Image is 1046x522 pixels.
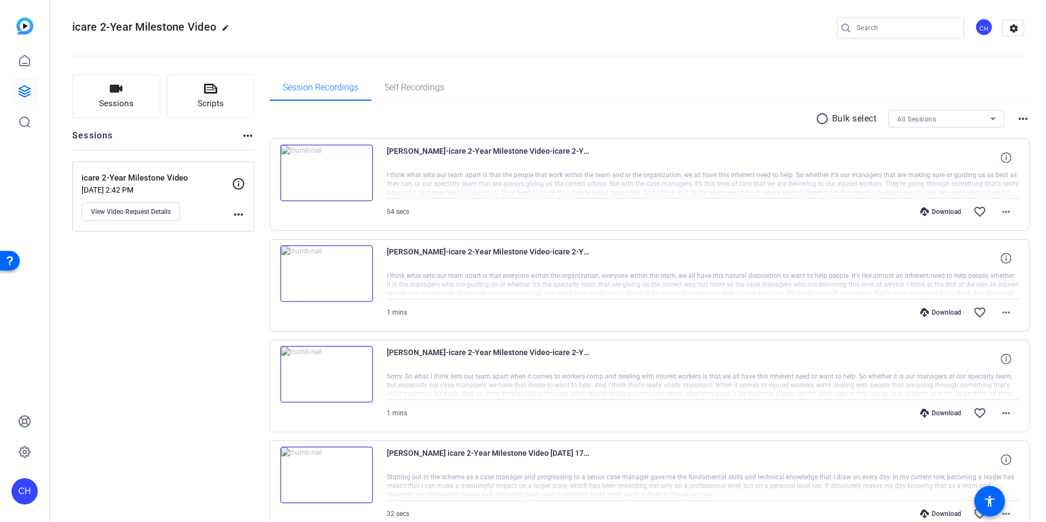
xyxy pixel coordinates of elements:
span: [PERSON_NAME] icare 2-Year Milestone Video [DATE] 17_29_27 [387,446,589,473]
span: [PERSON_NAME]-icare 2-Year Milestone Video-icare 2-Year Milestone Video-1755418144767-webcam [387,144,589,171]
span: Session Recordings [283,83,358,92]
div: Download [915,409,967,417]
span: 54 secs [387,208,409,216]
button: Sessions [72,74,160,118]
div: Download [915,207,967,216]
img: blue-gradient.svg [16,18,33,34]
mat-icon: favorite_border [973,507,986,520]
mat-icon: favorite_border [973,205,986,218]
span: 32 secs [387,510,409,518]
mat-icon: settings [1003,20,1025,37]
mat-icon: more_horiz [232,208,245,221]
input: Search [857,21,955,34]
mat-icon: more_horiz [999,507,1013,520]
span: All Sessions [897,115,936,123]
div: Download [915,509,967,518]
div: CH [975,18,993,36]
p: icare 2-Year Milestone Video [82,172,232,184]
mat-icon: more_horiz [999,205,1013,218]
img: thumb-nail [280,144,373,201]
ngx-avatar: Claire Holmes [975,18,994,37]
span: Scripts [197,97,224,110]
img: thumb-nail [280,245,373,302]
p: Bulk select [832,112,877,125]
mat-icon: more_horiz [241,129,254,142]
mat-icon: more_horiz [999,306,1013,319]
mat-icon: radio_button_unchecked [816,112,832,125]
button: Scripts [167,74,255,118]
img: thumb-nail [280,446,373,503]
span: 1 mins [387,409,407,417]
div: CH [11,478,38,504]
p: [DATE] 2:42 PM [82,185,232,194]
button: View Video Request Details [82,202,180,221]
mat-icon: accessibility [983,495,996,508]
span: Sessions [99,97,133,110]
span: View Video Request Details [91,207,171,216]
mat-icon: edit [222,24,235,37]
span: [PERSON_NAME]-icare 2-Year Milestone Video-icare 2-Year Milestone Video-1755417935116-webcam [387,245,589,271]
mat-icon: more_horiz [1016,112,1030,125]
div: Download [915,308,967,317]
span: 1 mins [387,309,407,316]
mat-icon: favorite_border [973,306,986,319]
img: thumb-nail [280,346,373,403]
span: Self Recordings [385,83,444,92]
h2: Sessions [72,129,113,150]
span: [PERSON_NAME]-icare 2-Year Milestone Video-icare 2-Year Milestone Video-1755417715217-webcam [387,346,589,372]
mat-icon: favorite_border [973,407,986,420]
mat-icon: more_horiz [999,407,1013,420]
span: icare 2-Year Milestone Video [72,20,216,33]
